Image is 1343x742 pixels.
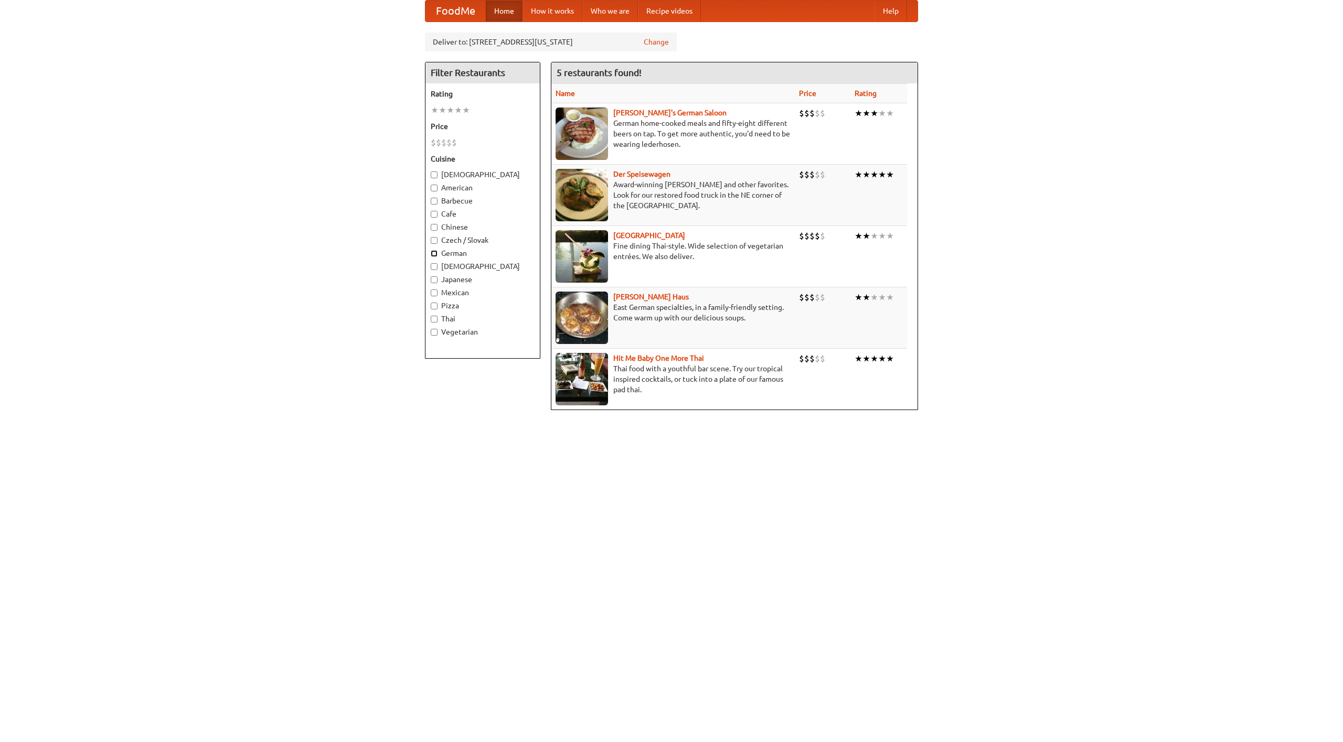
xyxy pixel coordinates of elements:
img: babythai.jpg [556,353,608,405]
input: [DEMOGRAPHIC_DATA] [431,171,438,178]
li: ★ [870,292,878,303]
input: Thai [431,316,438,322]
input: Barbecue [431,198,438,205]
p: Award-winning [PERSON_NAME] and other favorites. Look for our restored food truck in the NE corne... [556,179,791,211]
li: $ [815,353,820,364]
li: ★ [862,169,870,180]
a: Name [556,89,575,98]
li: ★ [431,104,439,116]
li: $ [820,107,825,119]
li: $ [820,230,825,242]
li: ★ [855,230,862,242]
li: $ [809,169,815,180]
li: ★ [862,230,870,242]
b: [PERSON_NAME]'s German Saloon [613,109,727,117]
li: ★ [886,169,894,180]
li: ★ [862,107,870,119]
div: Deliver to: [STREET_ADDRESS][US_STATE] [425,33,677,51]
input: Vegetarian [431,329,438,336]
li: ★ [878,107,886,119]
p: Thai food with a youthful bar scene. Try our tropical inspired cocktails, or tuck into a plate of... [556,363,791,395]
input: Pizza [431,303,438,309]
li: ★ [878,169,886,180]
li: ★ [870,230,878,242]
input: Cafe [431,211,438,218]
input: Chinese [431,224,438,231]
label: Chinese [431,222,535,232]
li: ★ [878,230,886,242]
input: Czech / Slovak [431,237,438,244]
li: $ [815,230,820,242]
a: Recipe videos [638,1,701,21]
a: FoodMe [425,1,486,21]
img: esthers.jpg [556,107,608,160]
a: How it works [523,1,582,21]
li: $ [804,107,809,119]
a: Price [799,89,816,98]
label: Thai [431,314,535,324]
input: [DEMOGRAPHIC_DATA] [431,263,438,270]
a: [PERSON_NAME] Haus [613,293,689,301]
h5: Price [431,121,535,132]
li: $ [804,353,809,364]
h4: Filter Restaurants [425,62,540,83]
ng-pluralize: 5 restaurants found! [557,68,642,78]
li: $ [815,107,820,119]
img: speisewagen.jpg [556,169,608,221]
li: $ [799,107,804,119]
li: $ [815,292,820,303]
li: ★ [454,104,462,116]
label: [DEMOGRAPHIC_DATA] [431,261,535,272]
img: kohlhaus.jpg [556,292,608,344]
li: $ [804,230,809,242]
li: $ [820,292,825,303]
li: ★ [855,107,862,119]
a: Help [875,1,907,21]
li: ★ [870,107,878,119]
li: ★ [855,292,862,303]
label: Czech / Slovak [431,235,535,245]
li: $ [799,230,804,242]
p: German home-cooked meals and fifty-eight different beers on tap. To get more authentic, you'd nee... [556,118,791,149]
li: ★ [446,104,454,116]
li: $ [820,353,825,364]
li: ★ [886,230,894,242]
li: $ [809,292,815,303]
li: ★ [870,169,878,180]
li: $ [799,292,804,303]
li: $ [799,353,804,364]
li: $ [436,137,441,148]
label: Cafe [431,209,535,219]
a: Hit Me Baby One More Thai [613,354,704,362]
li: $ [815,169,820,180]
li: $ [820,169,825,180]
a: [GEOGRAPHIC_DATA] [613,231,685,240]
li: ★ [886,107,894,119]
li: $ [809,230,815,242]
li: $ [799,169,804,180]
label: Vegetarian [431,327,535,337]
li: $ [809,107,815,119]
h5: Cuisine [431,154,535,164]
li: $ [809,353,815,364]
li: ★ [862,353,870,364]
a: Who we are [582,1,638,21]
h5: Rating [431,89,535,99]
li: ★ [855,169,862,180]
label: Pizza [431,300,535,311]
label: [DEMOGRAPHIC_DATA] [431,169,535,180]
input: American [431,185,438,191]
a: Change [644,37,669,47]
li: ★ [886,292,894,303]
a: Rating [855,89,877,98]
li: ★ [862,292,870,303]
li: ★ [439,104,446,116]
input: German [431,250,438,257]
li: $ [441,137,446,148]
li: ★ [878,292,886,303]
input: Japanese [431,276,438,283]
a: Der Speisewagen [613,170,670,178]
